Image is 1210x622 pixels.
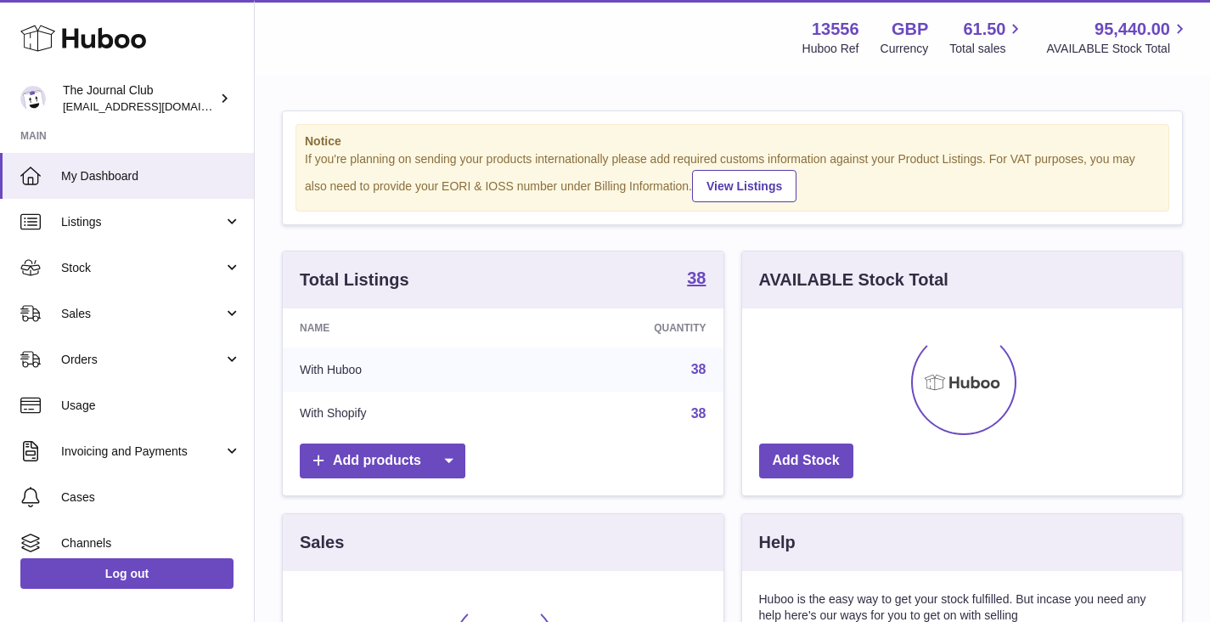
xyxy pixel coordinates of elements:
[305,133,1160,150] strong: Notice
[759,444,853,478] a: Add Stock
[949,18,1025,57] a: 61.50 Total sales
[300,444,465,478] a: Add products
[691,362,706,376] a: 38
[812,18,859,41] strong: 13556
[283,392,521,436] td: With Shopify
[759,531,796,554] h3: Help
[61,214,223,230] span: Listings
[963,18,1005,41] span: 61.50
[63,99,250,113] span: [EMAIL_ADDRESS][DOMAIN_NAME]
[1095,18,1170,41] span: 95,440.00
[61,398,241,414] span: Usage
[61,260,223,276] span: Stock
[300,269,409,291] h3: Total Listings
[61,306,223,322] span: Sales
[892,18,928,41] strong: GBP
[1046,18,1190,57] a: 95,440.00 AVAILABLE Stock Total
[61,168,241,184] span: My Dashboard
[802,41,859,57] div: Huboo Ref
[759,269,948,291] h3: AVAILABLE Stock Total
[61,489,241,506] span: Cases
[300,531,344,554] h3: Sales
[63,82,216,115] div: The Journal Club
[687,269,706,286] strong: 38
[61,352,223,368] span: Orders
[1046,41,1190,57] span: AVAILABLE Stock Total
[687,269,706,290] a: 38
[692,170,796,202] a: View Listings
[20,558,234,589] a: Log out
[521,308,723,348] th: Quantity
[283,308,521,348] th: Name
[61,535,241,551] span: Channels
[20,86,46,111] img: hello@thejournalclub.co.uk
[283,348,521,392] td: With Huboo
[691,406,706,421] a: 38
[881,41,929,57] div: Currency
[305,151,1160,202] div: If you're planning on sending your products internationally please add required customs informati...
[61,444,223,460] span: Invoicing and Payments
[949,41,1025,57] span: Total sales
